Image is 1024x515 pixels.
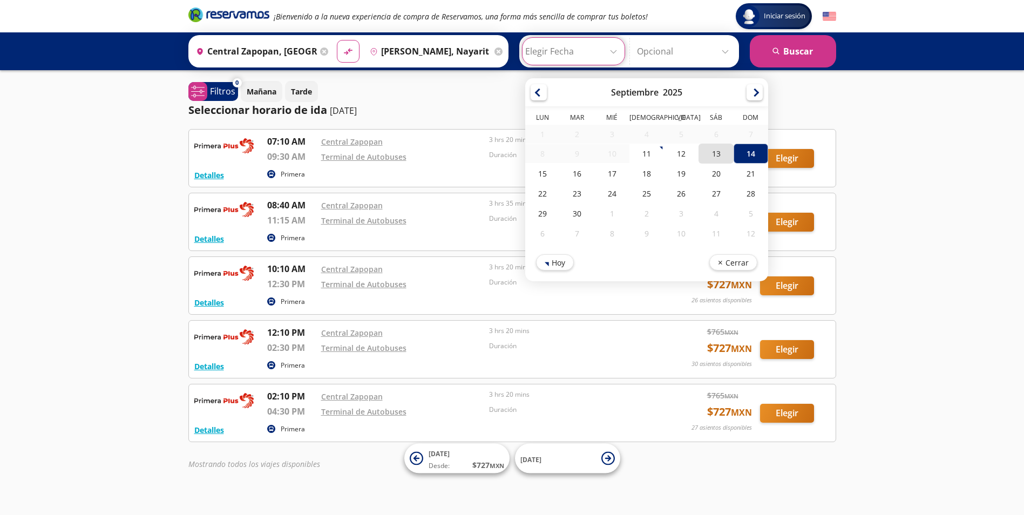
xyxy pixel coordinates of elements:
a: Central Zapopan [321,391,383,402]
th: Martes [560,113,594,125]
a: Central Zapopan [321,264,383,274]
div: 09-Oct-25 [629,223,663,243]
div: 12-Sep-25 [664,144,699,164]
p: 3 hrs 20 mins [489,390,652,399]
span: $ 727 [707,276,752,293]
div: 22-Sep-25 [525,184,560,204]
small: MXN [490,462,504,470]
img: RESERVAMOS [194,135,254,157]
button: 0Filtros [188,82,238,101]
p: Filtros [210,85,235,98]
div: 20-Sep-25 [699,164,733,184]
p: Mañana [247,86,276,97]
div: 17-Sep-25 [594,164,629,184]
th: Domingo [733,113,768,125]
th: Jueves [629,113,663,125]
input: Buscar Destino [365,38,492,65]
div: 15-Sep-25 [525,164,560,184]
div: Septiembre [611,86,659,98]
div: 03-Oct-25 [664,204,699,223]
a: Terminal de Autobuses [321,215,406,226]
th: Sábado [699,113,733,125]
img: RESERVAMOS [194,390,254,411]
a: Terminal de Autobuses [321,152,406,162]
input: Elegir Fecha [525,38,622,65]
span: $ 727 [707,404,752,420]
em: ¡Bienvenido a la nueva experiencia de compra de Reservamos, una forma más sencilla de comprar tus... [274,11,648,22]
img: RESERVAMOS [194,326,254,348]
p: 10:10 AM [267,262,316,275]
span: Desde: [429,461,450,471]
a: Terminal de Autobuses [321,279,406,289]
p: 12:30 PM [267,277,316,290]
div: 28-Sep-25 [733,184,768,204]
button: Elegir [760,213,814,232]
div: 10-Oct-25 [664,223,699,243]
button: Detalles [194,361,224,372]
p: Primera [281,233,305,243]
span: $ 727 [472,459,504,471]
div: 24-Sep-25 [594,184,629,204]
span: [DATE] [429,449,450,458]
div: 06-Oct-25 [525,223,560,243]
div: 02-Sep-25 [560,125,594,144]
div: 11-Sep-25 [629,144,663,164]
a: Central Zapopan [321,137,383,147]
p: 3 hrs 35 mins [489,199,652,208]
a: Central Zapopan [321,328,383,338]
p: Seleccionar horario de ida [188,102,327,118]
img: RESERVAMOS [194,262,254,284]
button: Mañana [241,81,282,102]
p: 08:40 AM [267,199,316,212]
div: 26-Sep-25 [664,184,699,204]
p: 30 asientos disponibles [691,360,752,369]
div: 01-Oct-25 [594,204,629,223]
button: Elegir [760,404,814,423]
p: Primera [281,424,305,434]
i: Brand Logo [188,6,269,23]
button: Elegir [760,276,814,295]
div: 09-Sep-25 [560,144,594,163]
button: Hoy [536,254,574,270]
small: MXN [731,343,752,355]
div: 08-Sep-25 [525,144,560,163]
div: 05-Oct-25 [733,204,768,223]
button: Elegir [760,149,814,168]
div: 12-Oct-25 [733,223,768,243]
th: Lunes [525,113,560,125]
button: English [823,10,836,23]
div: 14-Sep-25 [733,144,768,164]
p: Duración [489,405,652,415]
div: 27-Sep-25 [699,184,733,204]
p: 02:10 PM [267,390,316,403]
span: [DATE] [520,455,541,464]
div: 16-Sep-25 [560,164,594,184]
p: Duración [489,214,652,223]
input: Buscar Origen [192,38,318,65]
p: 07:10 AM [267,135,316,148]
button: [DATE]Desde:$727MXN [404,444,510,473]
button: Cerrar [709,254,757,270]
p: [DATE] [330,104,357,117]
div: 11-Oct-25 [699,223,733,243]
small: MXN [731,406,752,418]
p: Primera [281,361,305,370]
p: 26 asientos disponibles [691,296,752,305]
p: 3 hrs 20 mins [489,262,652,272]
p: 3 hrs 20 mins [489,326,652,336]
p: Tarde [291,86,312,97]
button: Tarde [285,81,318,102]
div: 07-Oct-25 [560,223,594,243]
button: Detalles [194,424,224,436]
div: 07-Sep-25 [733,125,768,144]
a: Brand Logo [188,6,269,26]
em: Mostrando todos los viajes disponibles [188,459,320,469]
button: Detalles [194,233,224,245]
p: 09:30 AM [267,150,316,163]
button: Elegir [760,340,814,359]
div: 08-Oct-25 [594,223,629,243]
p: 11:15 AM [267,214,316,227]
th: Viernes [664,113,699,125]
p: 3 hrs 20 mins [489,135,652,145]
div: 13-Sep-25 [699,144,733,164]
